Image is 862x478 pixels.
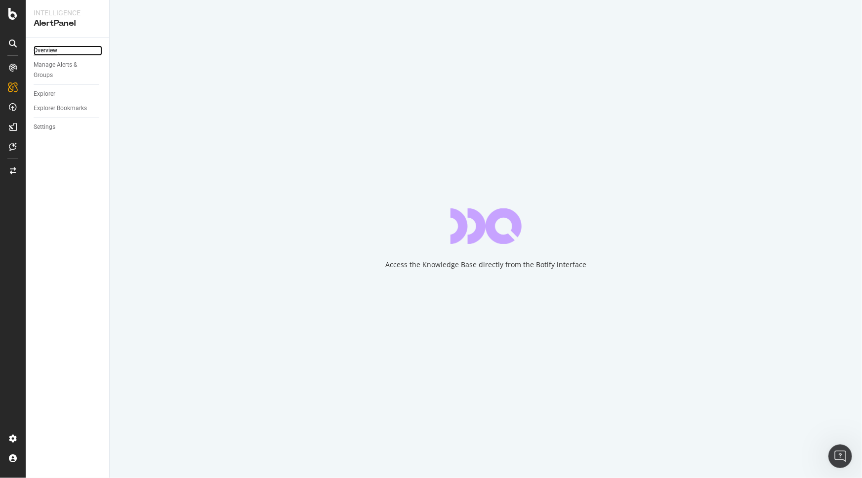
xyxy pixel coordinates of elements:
[34,60,93,80] div: Manage Alerts & Groups
[34,122,55,132] div: Settings
[34,122,102,132] a: Settings
[385,260,586,270] div: Access the Knowledge Base directly from the Botify interface
[34,89,102,99] a: Explorer
[34,89,55,99] div: Explorer
[34,103,102,114] a: Explorer Bookmarks
[34,18,101,29] div: AlertPanel
[34,60,102,80] a: Manage Alerts & Groups
[34,45,102,56] a: Overview
[451,208,522,244] div: animation
[34,45,57,56] div: Overview
[828,444,852,468] iframe: Intercom live chat
[34,8,101,18] div: Intelligence
[34,103,87,114] div: Explorer Bookmarks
